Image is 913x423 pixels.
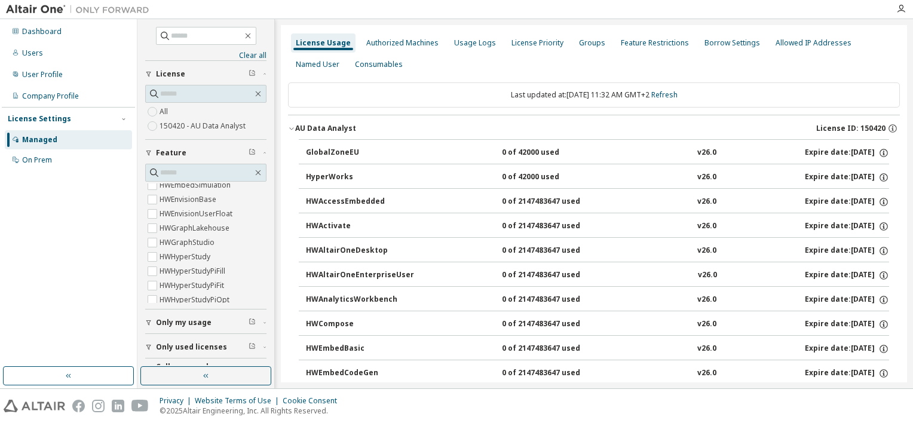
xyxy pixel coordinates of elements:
div: v26.0 [697,295,716,305]
button: HWCompose0 of 2147483647 usedv26.0Expire date:[DATE] [306,311,889,338]
div: Expire date: [DATE] [805,319,889,330]
div: User Profile [22,70,63,79]
div: 0 of 2147483647 used [502,197,609,207]
label: HWHyperStudyPiFit [160,278,226,293]
div: Expire date: [DATE] [805,148,889,158]
button: HWAltairOneEnterpriseUser0 of 2147483647 usedv26.0Expire date:[DATE] [306,262,889,289]
div: Users [22,48,43,58]
label: HWHyperStudyPiOpt [160,293,232,307]
div: License Settings [8,114,71,124]
div: 0 of 2147483647 used [502,344,609,354]
div: HWAltairOneDesktop [306,246,413,256]
div: HWEmbedBasic [306,344,413,354]
div: License Usage [296,38,351,48]
span: Clear filter [249,342,256,352]
button: Only my usage [145,309,266,336]
div: HWAltairOneEnterpriseUser [306,270,414,281]
a: Refresh [651,90,678,100]
div: v26.0 [697,172,716,183]
div: 0 of 42000 used [502,172,609,183]
div: Cookie Consent [283,396,344,406]
div: v26.0 [697,148,716,158]
span: Clear filter [249,148,256,158]
span: Clear filter [249,69,256,79]
label: HWHyperStudyPiFill [160,264,228,278]
div: HWAnalyticsWorkbench [306,295,413,305]
img: Altair One [6,4,155,16]
button: HWEmbedCodeGen0 of 2147483647 usedv26.0Expire date:[DATE] [306,360,889,387]
button: Only used licenses [145,334,266,360]
span: Only my usage [156,318,212,327]
button: GlobalZoneEU0 of 42000 usedv26.0Expire date:[DATE] [306,140,889,166]
div: Expire date: [DATE] [805,344,889,354]
div: Borrow Settings [704,38,760,48]
div: 0 of 2147483647 used [502,221,609,232]
div: v26.0 [697,319,716,330]
div: Authorized Machines [366,38,439,48]
p: © 2025 Altair Engineering, Inc. All Rights Reserved. [160,406,344,416]
div: 0 of 42000 used [502,148,609,158]
label: HWEmbedSimulation [160,178,233,192]
img: altair_logo.svg [4,400,65,412]
div: HWCompose [306,319,413,330]
div: 0 of 2147483647 used [502,246,609,256]
div: Feature Restrictions [621,38,689,48]
div: Expire date: [DATE] [805,368,889,379]
label: HWEnvisionUserFloat [160,207,235,221]
span: Collapse on share string [156,362,249,381]
div: v26.0 [698,270,717,281]
div: License Priority [511,38,563,48]
span: Feature [156,148,186,158]
div: Expire date: [DATE] [805,197,889,207]
div: Usage Logs [454,38,496,48]
button: HWAccessEmbedded0 of 2147483647 usedv26.0Expire date:[DATE] [306,189,889,215]
div: Expire date: [DATE] [805,295,889,305]
div: HWActivate [306,221,413,232]
div: Privacy [160,396,195,406]
img: facebook.svg [72,400,85,412]
div: HyperWorks [306,172,413,183]
div: v26.0 [697,221,716,232]
div: Last updated at: [DATE] 11:32 AM GMT+2 [288,82,900,108]
span: License ID: 150420 [816,124,886,133]
img: youtube.svg [131,400,149,412]
div: v26.0 [697,197,716,207]
div: Website Terms of Use [195,396,283,406]
label: HWHyperStudy [160,250,213,264]
div: Named User [296,60,339,69]
button: HWAnalyticsWorkbench0 of 2147483647 usedv26.0Expire date:[DATE] [306,287,889,313]
div: Allowed IP Addresses [776,38,851,48]
div: Groups [579,38,605,48]
button: License [145,61,266,87]
label: 150420 - AU Data Analyst [160,119,248,133]
div: Dashboard [22,27,62,36]
label: HWEnvisionBase [160,192,219,207]
label: HWGraphStudio [160,235,217,250]
button: Feature [145,140,266,166]
div: Managed [22,135,57,145]
div: Expire date: [DATE] [805,172,889,183]
div: v26.0 [697,246,716,256]
label: All [160,105,170,119]
div: On Prem [22,155,52,165]
div: GlobalZoneEU [306,148,413,158]
span: Clear filter [249,318,256,327]
div: 0 of 2147483647 used [502,295,609,305]
div: Expire date: [DATE] [805,270,889,281]
div: 0 of 2147483647 used [502,270,609,281]
div: 0 of 2147483647 used [502,319,609,330]
label: HWGraphLakehouse [160,221,232,235]
div: v26.0 [697,344,716,354]
button: HWEmbedBasic0 of 2147483647 usedv26.0Expire date:[DATE] [306,336,889,362]
span: License [156,69,185,79]
img: instagram.svg [92,400,105,412]
div: 0 of 2147483647 used [502,368,609,379]
div: HWEmbedCodeGen [306,368,413,379]
div: AU Data Analyst [295,124,356,133]
div: Expire date: [DATE] [805,221,889,232]
div: Consumables [355,60,403,69]
button: HyperWorks0 of 42000 usedv26.0Expire date:[DATE] [306,164,889,191]
div: Company Profile [22,91,79,101]
button: AU Data AnalystLicense ID: 150420 [288,115,900,142]
button: HWAltairOneDesktop0 of 2147483647 usedv26.0Expire date:[DATE] [306,238,889,264]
